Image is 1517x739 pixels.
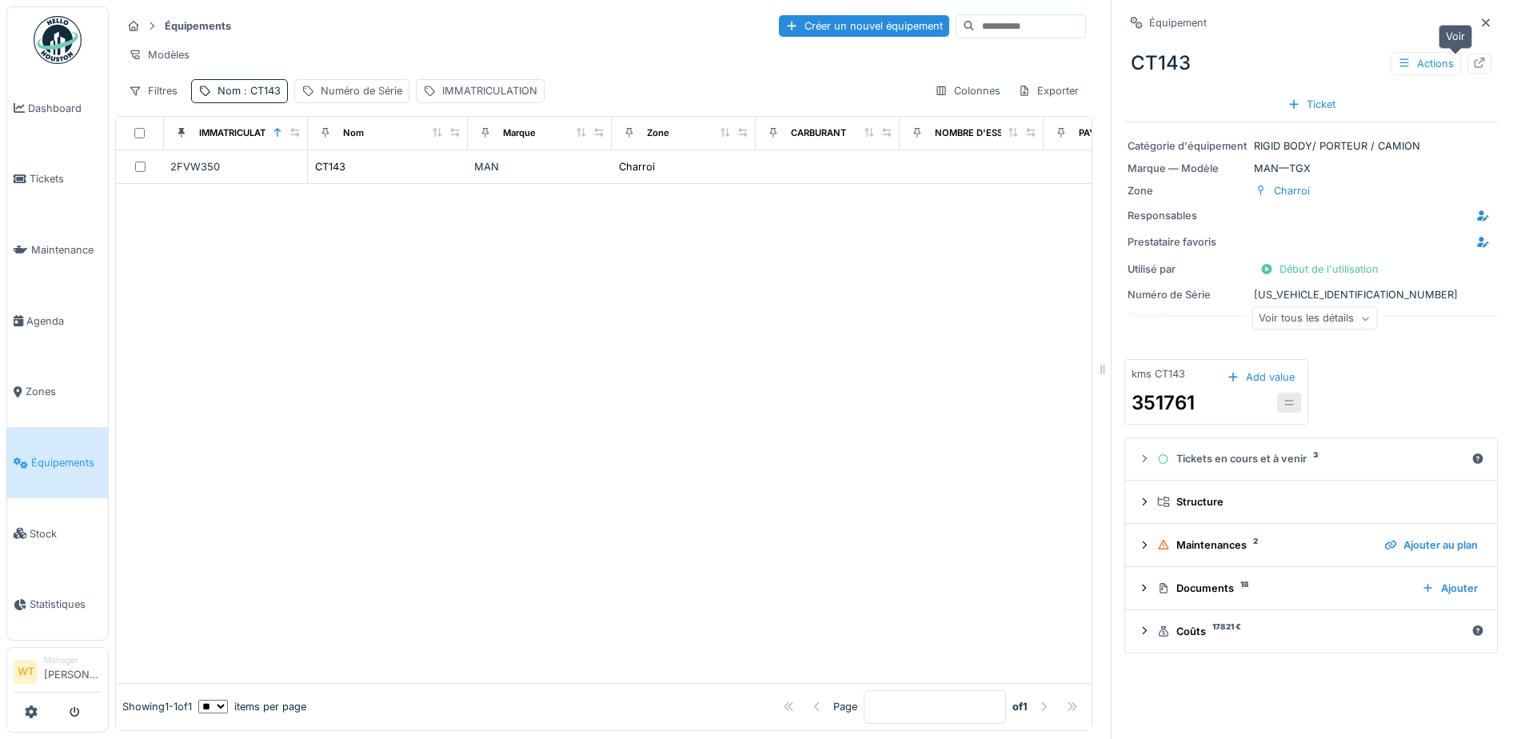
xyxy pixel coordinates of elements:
a: Zones [7,357,108,428]
div: Colonnes [928,79,1008,102]
a: Équipements [7,427,108,498]
div: Marque — Modèle [1128,161,1248,176]
div: CARBURANT [791,126,846,140]
div: Structure [1157,494,1478,509]
a: Statistiques [7,569,108,641]
summary: Tickets en cours et à venir3 [1132,445,1491,474]
div: Coûts [1157,624,1465,639]
div: IMMATRICULATION [199,126,282,140]
div: Showing 1 - 1 of 1 [122,699,192,714]
div: Ajouter [1415,577,1484,599]
img: Badge_color-CXgf-gQk.svg [34,16,82,64]
a: Stock [7,498,108,569]
div: IMMATRICULATION [442,83,537,98]
div: Charroi [1274,183,1310,198]
a: Maintenance [7,214,108,286]
strong: Équipements [158,18,238,34]
span: Maintenance [31,242,102,258]
div: Numéro de Série [321,83,402,98]
a: Tickets [7,144,108,215]
div: CT143 [315,159,345,174]
div: Charroi [619,159,655,174]
div: Filtres [122,79,185,102]
div: Voir [1439,25,1472,48]
div: items per page [198,699,306,714]
span: Dashboard [28,101,102,116]
div: Responsables [1128,208,1248,223]
div: Modèles [122,43,197,66]
div: NOMBRE D'ESSIEU [935,126,1017,140]
div: Exporter [1011,79,1086,102]
div: Maintenances [1157,537,1371,553]
span: Stock [30,526,102,541]
span: Statistiques [30,597,102,612]
div: Page [833,699,857,714]
div: PAYS [1079,126,1101,140]
div: MAN — TGX [1128,161,1495,176]
div: 2FVW350 [170,159,301,174]
div: Documents [1157,581,1409,596]
div: Début de l'utilisation [1254,258,1385,280]
div: Équipement [1149,15,1207,30]
div: Zone [647,126,669,140]
summary: Maintenances2Ajouter au plan [1132,530,1491,560]
div: Ticket [1281,94,1342,115]
span: Équipements [31,455,102,470]
div: Manager [44,654,102,666]
div: Add value [1220,366,1301,388]
div: Nom [218,83,281,98]
div: Marque [503,126,536,140]
div: Créer un nouvel équipement [779,15,949,37]
div: Actions [1391,52,1461,75]
div: Catégorie d'équipement [1128,138,1248,154]
li: [PERSON_NAME] [44,654,102,689]
summary: Coûts17821 € [1132,617,1491,646]
div: RIGID BODY/ PORTEUR / CAMION [1128,138,1495,154]
div: MAN [474,159,605,174]
a: WT Manager[PERSON_NAME] [14,654,102,693]
div: kms CT143 [1132,366,1185,381]
div: CT143 [1124,42,1498,84]
span: : CT143 [241,85,281,97]
span: Tickets [30,171,102,186]
div: Nom [343,126,364,140]
a: Dashboard [7,73,108,144]
div: [US_VEHICLE_IDENTIFICATION_NUMBER] [1128,287,1495,302]
a: Agenda [7,286,108,357]
div: Utilisé par [1128,262,1248,277]
div: 351761 [1132,389,1195,417]
summary: Documents18Ajouter [1132,573,1491,603]
summary: Structure [1132,487,1491,517]
div: Numéro de Série [1128,287,1248,302]
div: Prestataire favoris [1128,234,1248,250]
div: Voir tous les détails [1252,307,1377,330]
div: Tickets en cours et à venir [1157,451,1465,466]
span: Agenda [26,314,102,329]
li: WT [14,660,38,684]
strong: of 1 [1012,699,1028,714]
div: Ajouter au plan [1378,534,1484,556]
div: Zone [1128,183,1248,198]
span: Zones [26,384,102,399]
